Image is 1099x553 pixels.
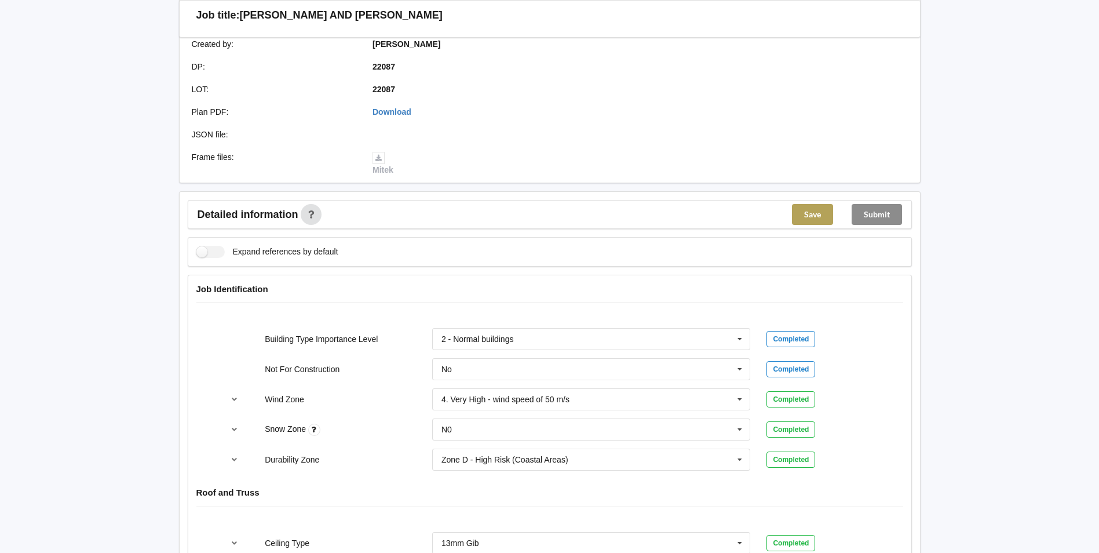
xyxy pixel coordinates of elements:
[766,421,815,438] div: Completed
[223,419,246,440] button: reference-toggle
[196,487,903,498] h4: Roof and Truss
[223,449,246,470] button: reference-toggle
[184,61,365,72] div: DP :
[223,389,246,410] button: reference-toggle
[265,395,304,404] label: Wind Zone
[184,151,365,176] div: Frame files :
[373,152,393,174] a: Mitek
[184,129,365,140] div: JSON file :
[265,539,309,548] label: Ceiling Type
[792,204,833,225] button: Save
[373,85,395,94] b: 22087
[265,455,319,464] label: Durability Zone
[184,106,365,118] div: Plan PDF :
[373,62,395,71] b: 22087
[441,456,568,464] div: Zone D - High Risk (Coastal Areas)
[441,335,514,343] div: 2 - Normal buildings
[766,535,815,551] div: Completed
[373,39,440,49] b: [PERSON_NAME]
[198,209,298,220] span: Detailed information
[441,539,479,547] div: 13mm Gib
[766,452,815,468] div: Completed
[441,425,452,434] div: N0
[196,9,240,22] h3: Job title:
[373,107,411,117] a: Download
[196,283,903,294] h4: Job Identification
[184,38,365,50] div: Created by :
[196,246,338,258] label: Expand references by default
[265,365,339,374] label: Not For Construction
[265,424,308,434] label: Snow Zone
[184,83,365,95] div: LOT :
[766,331,815,347] div: Completed
[766,361,815,377] div: Completed
[240,9,443,22] h3: [PERSON_NAME] AND [PERSON_NAME]
[265,334,378,344] label: Building Type Importance Level
[766,391,815,408] div: Completed
[441,395,569,403] div: 4. Very High - wind speed of 50 m/s
[441,365,452,373] div: No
